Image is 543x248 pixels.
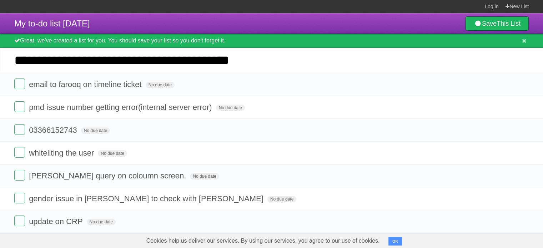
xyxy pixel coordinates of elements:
[14,79,25,89] label: Done
[29,126,79,135] span: 03366152743
[14,19,90,28] span: My to-do list [DATE]
[190,173,219,179] span: No due date
[29,103,213,112] span: pmd issue number getting error(internal server error)
[14,216,25,226] label: Done
[14,193,25,203] label: Done
[14,124,25,135] label: Done
[14,101,25,112] label: Done
[139,234,387,248] span: Cookies help us deliver our services. By using our services, you agree to our use of cookies.
[497,20,521,27] b: This List
[81,127,110,134] span: No due date
[14,147,25,158] label: Done
[29,148,96,157] span: whiteliting the user
[29,217,84,226] span: update on CRP
[146,82,175,88] span: No due date
[14,170,25,181] label: Done
[388,237,402,246] button: OK
[98,150,127,157] span: No due date
[466,16,529,31] a: SaveThis List
[29,80,144,89] span: email to farooq on timeline ticket
[29,171,188,180] span: [PERSON_NAME] query on coloumn screen.
[29,194,265,203] span: gender issue in [PERSON_NAME] to check with [PERSON_NAME]
[216,105,245,111] span: No due date
[87,219,116,225] span: No due date
[267,196,296,202] span: No due date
